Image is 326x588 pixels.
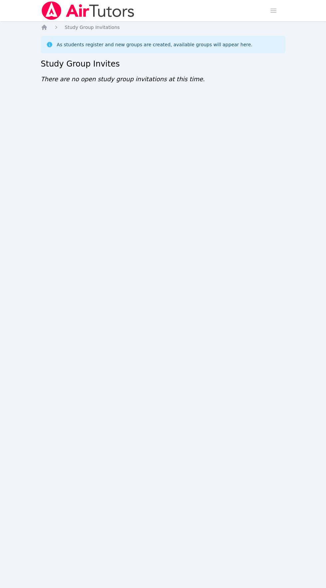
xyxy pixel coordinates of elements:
h2: Study Group Invites [41,59,285,69]
img: Air Tutors [41,1,135,20]
a: Study Group Invitations [65,24,120,31]
div: As students register and new groups are created, available groups will appear here. [57,41,252,48]
span: Study Group Invitations [65,25,120,30]
nav: Breadcrumb [41,24,285,31]
span: There are no open study group invitations at this time. [41,76,205,83]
